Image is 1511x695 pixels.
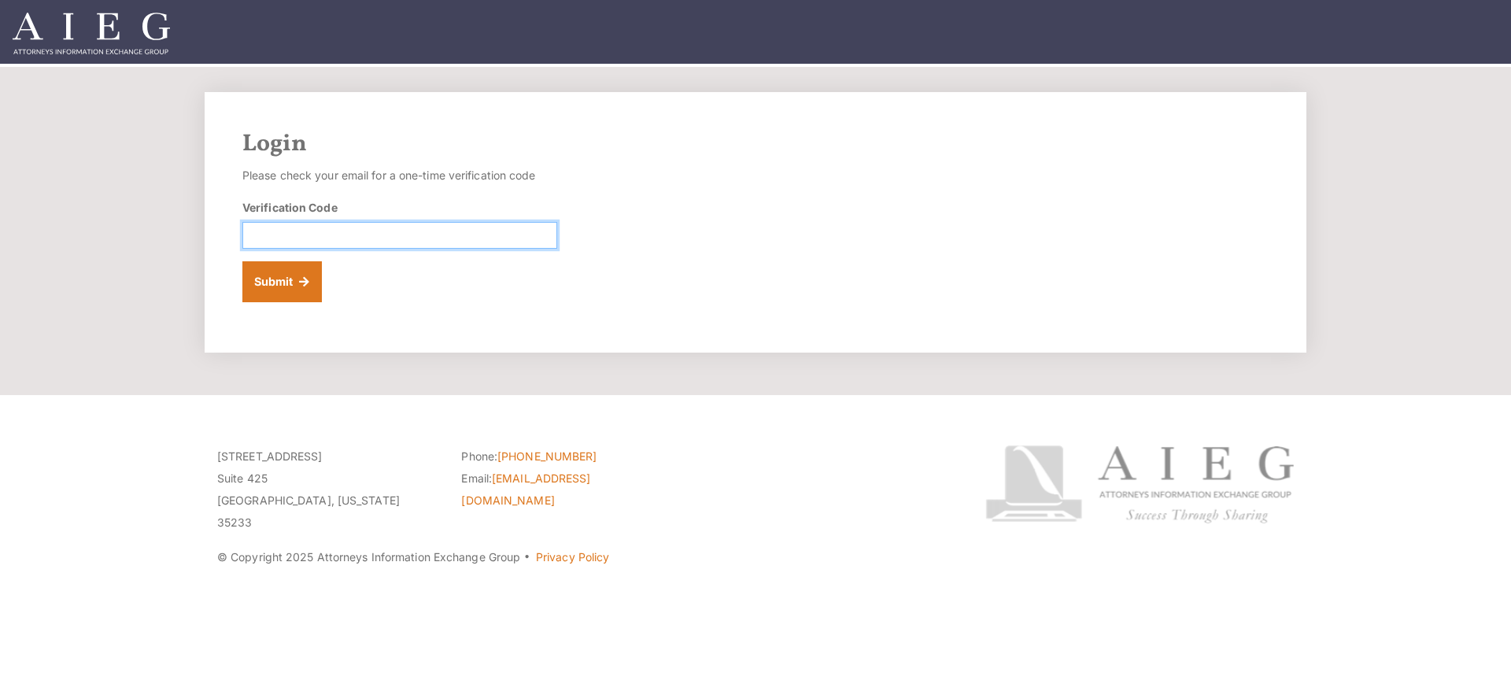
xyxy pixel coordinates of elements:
button: Submit [242,261,322,302]
a: Privacy Policy [536,550,609,564]
p: [STREET_ADDRESS] Suite 425 [GEOGRAPHIC_DATA], [US_STATE] 35233 [217,445,438,534]
p: Please check your email for a one-time verification code [242,165,557,187]
li: Email: [461,468,682,512]
img: Attorneys Information Exchange Group [13,13,170,54]
label: Verification Code [242,199,338,216]
li: Phone: [461,445,682,468]
p: © Copyright 2025 Attorneys Information Exchange Group [217,546,926,568]
a: [PHONE_NUMBER] [497,449,597,463]
img: Attorneys Information Exchange Group logo [985,445,1294,523]
a: [EMAIL_ADDRESS][DOMAIN_NAME] [461,471,590,507]
h2: Login [242,130,1269,158]
span: · [523,556,530,564]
